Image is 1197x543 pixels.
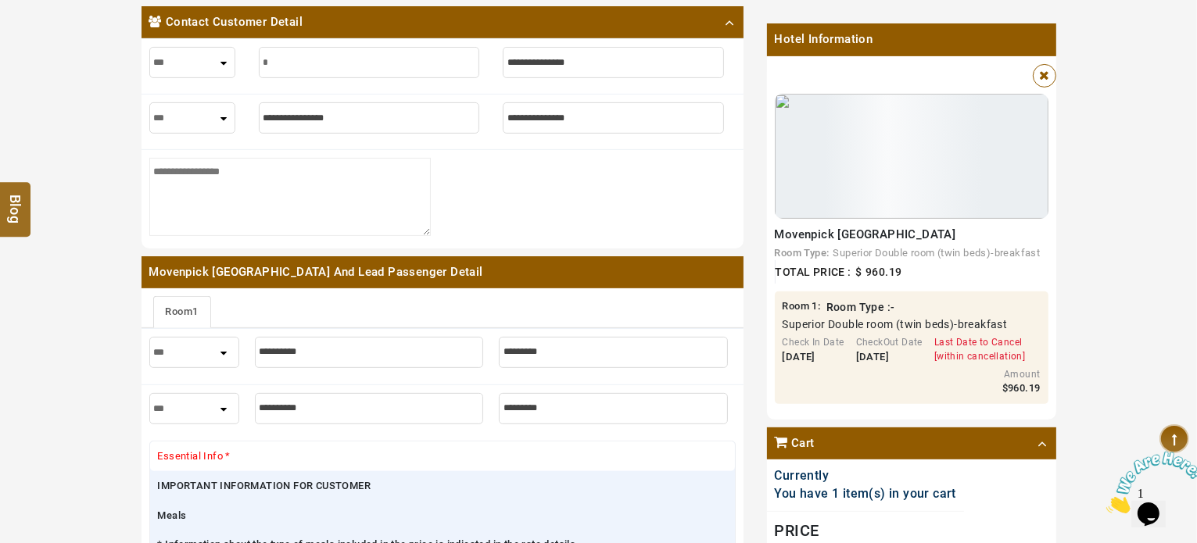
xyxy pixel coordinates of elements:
div: CheckOut Date [856,336,923,349]
span: 1 [812,300,818,312]
b: Room Type :- [826,301,895,313]
span: Hotel Information [767,23,1056,55]
span: 960.19 [1008,382,1040,394]
a: Superior Double room (twin beds)-breakfast [833,246,1045,258]
span: Superior Double room (twin beds)-breakfast [783,316,1008,332]
div: Check In Date [783,336,844,349]
div: Essential Info * [150,441,735,472]
div: [DATE] [856,349,923,364]
img: KMFUbGHJ_d2b5ca33bd970f64a6301fa75ae2eb22.png [775,93,1048,218]
a: Room [153,296,211,328]
span: Currently You have 1 item(s) in your cart [775,468,956,501]
b: Meals [158,509,187,521]
iframe: chat widget [1100,445,1197,520]
span: Cart [791,434,815,451]
span: Contact Customer Detail [166,14,303,30]
b: IMPORTANT INFORMATION FOR CUSTOMER [158,480,371,491]
img: Chat attention grabber [6,6,103,68]
span: $ [1002,382,1008,394]
span: : [783,299,821,315]
span: $ [855,266,862,278]
b: Room Type: [775,246,830,258]
span: 1 [6,6,13,20]
div: [DATE] [783,349,844,364]
span: 960.19 [865,266,901,278]
span: Movenpick [GEOGRAPHIC_DATA] [775,227,956,241]
span: 1 [192,305,198,317]
div: Amount [962,368,1041,381]
div: [within cancellation] [934,349,1025,363]
span: Superior Double room (twin beds)-breakfast [833,246,1041,258]
span: Movenpick [GEOGRAPHIC_DATA] And Lead Passenger Detail [142,256,744,288]
span: Room [783,300,810,312]
div: Last Date to Cancel [934,336,1025,349]
span: Total Price : [776,266,851,278]
span: Blog [5,195,26,208]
